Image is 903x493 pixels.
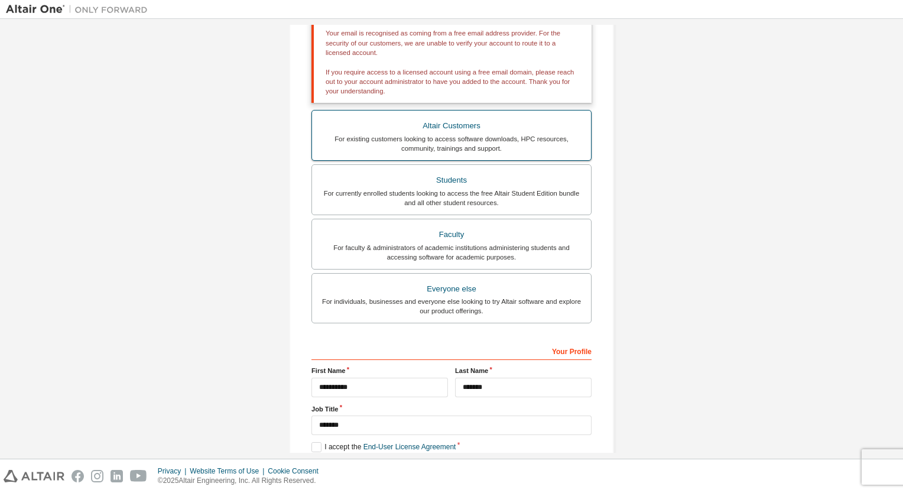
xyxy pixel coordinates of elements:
[319,172,584,189] div: Students
[130,470,147,482] img: youtube.svg
[311,442,456,452] label: I accept the
[268,466,325,476] div: Cookie Consent
[311,341,592,360] div: Your Profile
[319,134,584,153] div: For existing customers looking to access software downloads, HPC resources, community, trainings ...
[158,476,326,486] p: © 2025 Altair Engineering, Inc. All Rights Reserved.
[319,297,584,316] div: For individuals, businesses and everyone else looking to try Altair software and explore our prod...
[111,470,123,482] img: linkedin.svg
[319,118,584,134] div: Altair Customers
[311,366,448,375] label: First Name
[6,4,154,15] img: Altair One
[190,466,268,476] div: Website Terms of Use
[319,226,584,243] div: Faculty
[319,281,584,297] div: Everyone else
[319,243,584,262] div: For faculty & administrators of academic institutions administering students and accessing softwa...
[455,366,592,375] label: Last Name
[311,404,592,414] label: Job Title
[319,189,584,207] div: For currently enrolled students looking to access the free Altair Student Edition bundle and all ...
[311,21,592,103] div: Your email is recognised as coming from a free email address provider. For the security of our cu...
[4,470,64,482] img: altair_logo.svg
[363,443,456,451] a: End-User License Agreement
[72,470,84,482] img: facebook.svg
[91,470,103,482] img: instagram.svg
[158,466,190,476] div: Privacy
